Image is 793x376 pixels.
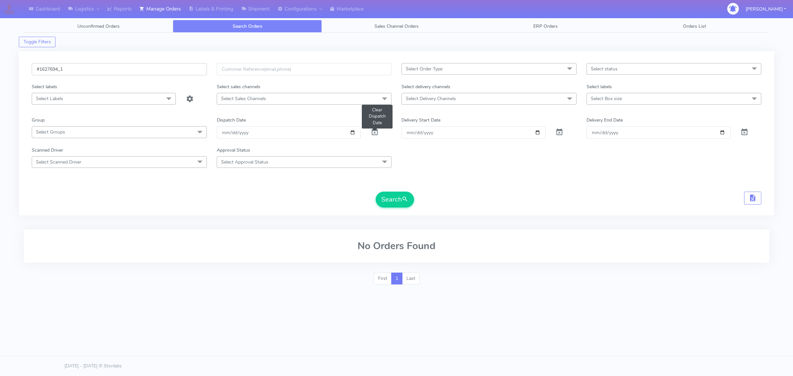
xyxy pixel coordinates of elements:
label: Select delivery channels [401,83,450,90]
label: Select labels [32,83,57,90]
span: Select Box size [591,95,622,102]
span: Search Orders [233,23,262,29]
label: Delivery Start Date [401,117,440,124]
span: Select Sales Channels [221,95,266,102]
button: Toggle Filters [19,37,56,47]
span: Select Approval Status [221,159,268,165]
button: Search [376,192,414,207]
label: Dispatch Date [217,117,246,124]
span: Select Delivery Channels [406,95,456,102]
span: Select Scanned Driver [36,159,81,165]
button: [PERSON_NAME] [741,2,791,16]
input: Order Id [32,63,207,75]
span: Unconfirmed Orders [77,23,120,29]
label: Delivery End Date [586,117,623,124]
ul: Tabs [24,20,769,33]
label: Select sales channels [217,83,260,90]
span: ERP Orders [533,23,558,29]
span: Select status [591,66,618,72]
span: Orders List [683,23,706,29]
span: Select Labels [36,95,63,102]
label: Select labels [586,83,612,90]
input: Customer Reference(email,phone) [217,63,392,75]
a: 1 [391,273,402,284]
label: Scanned Driver [32,147,63,154]
label: Group [32,117,45,124]
span: Select Order Type [406,66,442,72]
label: Approval Status [217,147,250,154]
span: Select Groups [36,129,65,135]
h2: No Orders Found [32,241,761,251]
span: Sales Channel Orders [374,23,419,29]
